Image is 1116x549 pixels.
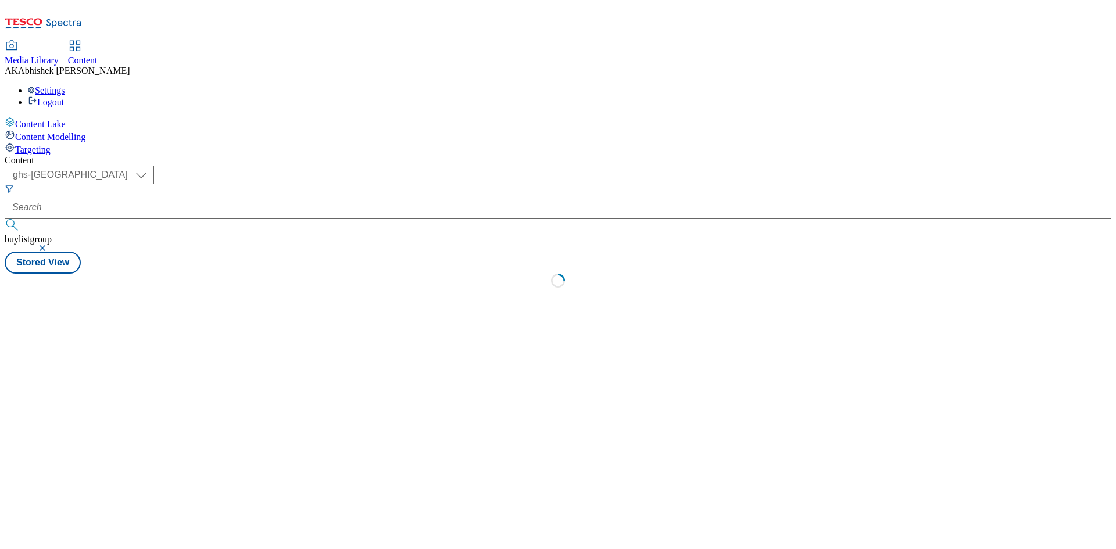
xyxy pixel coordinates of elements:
svg: Search Filters [5,184,14,193]
a: Targeting [5,142,1111,155]
span: Media Library [5,55,59,65]
a: Content Lake [5,117,1111,130]
div: Content [5,155,1111,166]
a: Logout [28,97,64,107]
span: buylistgroup [5,234,52,244]
span: Content Modelling [15,132,85,142]
span: Targeting [15,145,51,155]
button: Stored View [5,252,81,274]
span: Abhishek [PERSON_NAME] [18,66,130,76]
span: AK [5,66,18,76]
span: Content [68,55,98,65]
span: Content Lake [15,119,66,129]
a: Content Modelling [5,130,1111,142]
a: Media Library [5,41,59,66]
a: Content [68,41,98,66]
a: Settings [28,85,65,95]
input: Search [5,196,1111,219]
